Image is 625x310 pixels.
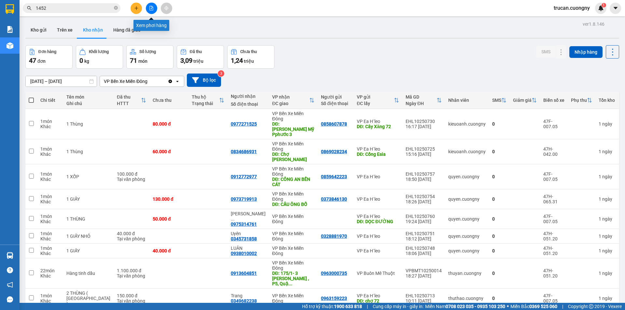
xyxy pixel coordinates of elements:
[272,271,314,286] div: DĐ: 175/1- 3 Võ Văn Tần , P5, Quận 3
[231,298,257,303] div: 0349682238
[231,101,266,107] div: Số điện thoại
[26,76,97,87] input: Select a date range.
[602,196,612,202] span: ngày
[425,303,505,310] span: Miền Nam
[406,177,442,182] div: 18:50 [DATE]
[190,49,202,54] div: Đã thu
[599,234,615,239] div: 1
[406,171,442,177] div: EHL10250757
[7,296,13,303] span: message
[161,3,172,14] button: aim
[357,152,399,157] div: DĐ: Cổng Esia
[406,101,437,106] div: Ngày ĐH
[66,248,110,253] div: 1 GIẤY
[529,304,557,309] strong: 0369 525 060
[272,202,314,207] div: DĐ: CẦU ÔNG BỐ
[513,98,532,103] div: Giảm giá
[40,98,60,103] div: Chi tiết
[492,234,507,239] div: 0
[406,273,442,278] div: 18:27 [DATE]
[599,196,615,202] div: 1
[406,214,442,219] div: EHL10250760
[321,196,347,202] div: 0373846130
[357,248,399,253] div: VP Ea H`leo
[543,231,564,241] div: 47H-051.20
[66,174,110,179] div: 1 XỐP
[231,216,235,222] span: ...
[192,94,219,100] div: Thu hộ
[492,248,507,253] div: 0
[117,101,141,106] div: HTTT
[148,78,149,85] input: Selected VP Bến Xe Miền Đông .
[6,4,14,14] img: logo-vxr
[7,42,13,49] img: warehouse-icon
[406,119,442,124] div: EHL10250730
[40,231,60,236] div: 1 món
[66,234,110,239] div: 1 GIẤY NHỎ
[231,293,266,298] div: Trang
[599,149,615,154] div: 1
[117,231,146,236] div: 40.000 đ
[357,101,394,106] div: ĐC lấy
[269,92,318,109] th: Toggle SortBy
[357,293,399,298] div: VP Ea H`leo
[599,271,615,276] div: 1
[448,271,486,276] div: thuyan.cuongny
[40,171,60,177] div: 1 món
[231,231,266,236] div: Uyên
[357,298,399,303] div: DĐ: chợ 72
[357,214,399,219] div: VP Ea H`leo
[321,94,350,100] div: Người gửi
[543,246,564,256] div: 47H-051.20
[117,268,146,273] div: 1.100.000 đ
[76,45,123,69] button: Khối lượng0kg
[448,98,486,103] div: Nhân viên
[66,149,110,154] div: 1 Thùng
[114,6,118,10] span: close-circle
[492,196,507,202] div: 0
[36,5,113,12] input: Tìm tên, số ĐT hoặc mã đơn
[139,49,156,54] div: Số lượng
[357,124,399,129] div: DĐ: Cây Xăng 72
[7,26,13,33] img: solution-icon
[117,236,146,241] div: Tại văn phòng
[153,98,185,103] div: Chưa thu
[543,293,564,303] div: 47F-007.05
[79,57,83,64] span: 0
[543,268,564,278] div: 47H-051.20
[231,174,257,179] div: 0912772977
[510,92,540,109] th: Toggle SortBy
[89,49,109,54] div: Khối lượng
[272,214,314,224] div: VP Bến Xe Miền Đông
[66,101,110,106] div: Ghi chú
[373,303,424,310] span: Cung cấp máy in - giấy in:
[231,236,257,241] div: 0345731858
[613,5,618,11] span: caret-down
[66,94,110,100] div: Tên món
[40,177,60,182] div: Khác
[66,121,110,127] div: 1 Thùng
[492,98,501,103] div: SMS
[406,268,442,273] div: VPBMT10250014
[406,124,442,129] div: 16:17 [DATE]
[272,94,309,100] div: VP nhận
[272,260,314,271] div: VP Bến Xe Miền Đông
[543,171,564,182] div: 47F-007.05
[602,216,612,222] span: ngày
[231,246,266,251] div: LUÂN
[321,149,347,154] div: 0869028234
[180,57,192,64] span: 3,09
[231,121,257,127] div: 0977271525
[231,94,266,99] div: Người nhận
[40,273,60,278] div: Khác
[66,290,110,306] div: 2 THÙNG ( NY )
[138,59,147,64] span: món
[602,296,612,301] span: ngày
[177,45,224,69] button: Đã thu3,09 triệu
[492,216,507,222] div: 0
[599,216,615,222] div: 1
[66,271,110,276] div: Hàng tinh dầu
[334,304,362,309] strong: 1900 633 818
[448,216,486,222] div: quyen.cuongny
[448,234,486,239] div: quyen.cuongny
